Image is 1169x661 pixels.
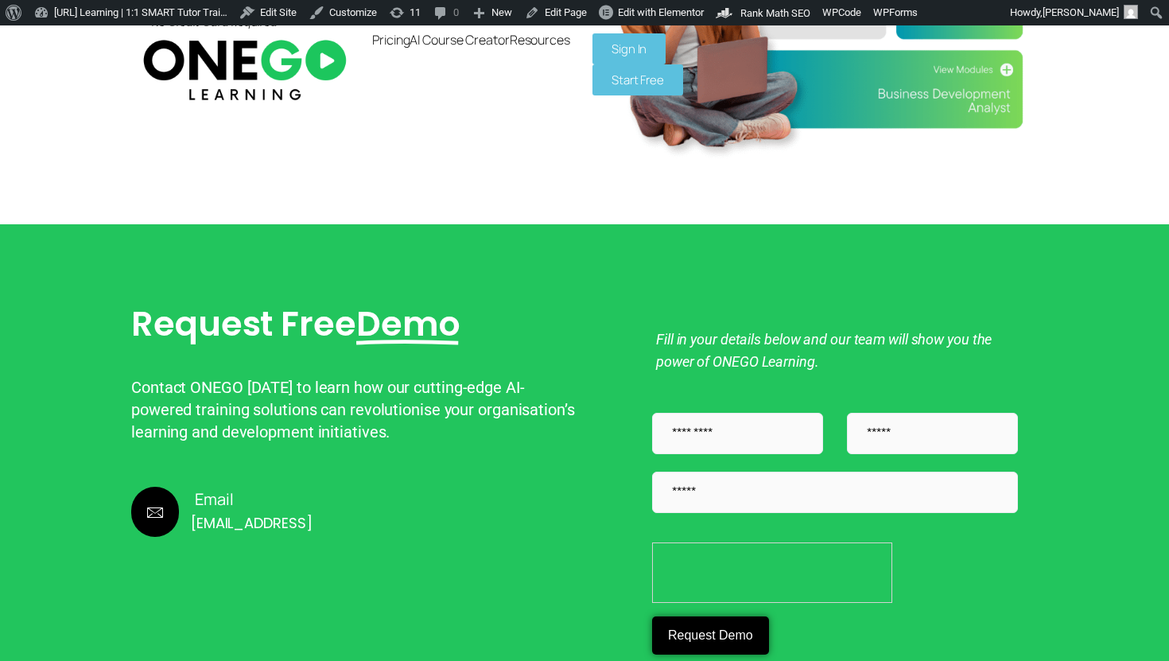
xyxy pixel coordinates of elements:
[740,7,810,19] span: Rank Math SEO
[372,33,410,46] a: Pricing
[410,33,509,46] a: AI Course Creator
[131,487,584,537] a: Learn More
[612,43,647,55] span: Sign In
[652,542,894,605] iframe: reCAPTCHA
[612,74,664,86] span: Start Free
[656,331,992,370] em: Fill in your details below and our team will show you the power of ONEGO Learning.
[195,491,309,509] h4: Email
[652,616,769,655] button: Request Demo
[131,300,356,348] span: Request Free
[131,376,584,443] p: Contact ONEGO [DATE] to learn how our cutting-edge AI-powered training solutions can revolutionis...
[1043,6,1119,18] span: [PERSON_NAME]
[592,33,666,64] a: Sign In
[191,513,313,533] p: [EMAIL_ADDRESS]
[618,6,704,18] span: Edit with Elementor
[592,64,683,95] a: Start Free
[356,304,460,345] span: Demo
[510,33,570,46] a: Resources
[668,628,753,642] span: Request Demo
